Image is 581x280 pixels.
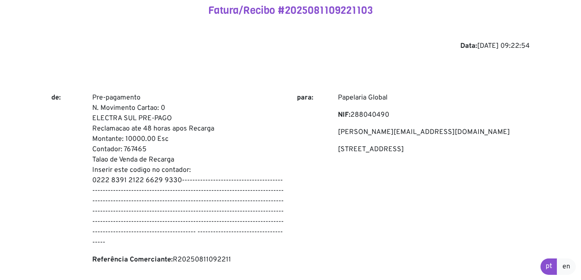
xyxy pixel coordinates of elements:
a: pt [540,258,557,275]
b: NIF: [338,111,350,119]
p: 288040490 [338,110,530,120]
div: [DATE] 09:22:54 [51,41,530,51]
b: Referência Comerciante: [92,255,173,264]
p: R20250811092211 [92,255,284,265]
p: [STREET_ADDRESS] [338,144,530,155]
b: de: [51,93,61,102]
a: en [557,258,576,275]
h4: Fatura/Recibo #2025081109221103 [51,4,530,17]
p: Papelaria Global [338,93,530,103]
p: [PERSON_NAME][EMAIL_ADDRESS][DOMAIN_NAME] [338,127,530,137]
b: para: [297,93,313,102]
p: Pre-pagamento N. Movimento Cartao: 0 ELECTRA SUL PRE-PAGO Reclamacao ate 48 horas apos Recarga Mo... [92,93,284,248]
b: Data: [460,42,477,50]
